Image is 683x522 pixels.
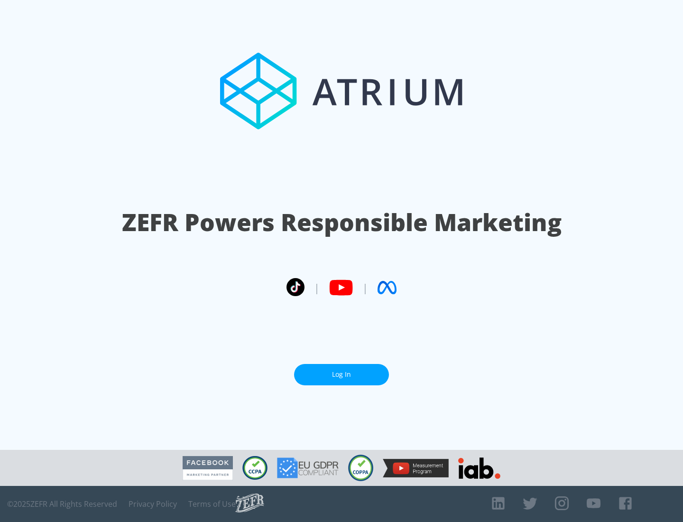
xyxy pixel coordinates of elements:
img: GDPR Compliant [277,457,339,478]
img: YouTube Measurement Program [383,459,449,477]
span: © 2025 ZEFR All Rights Reserved [7,499,117,509]
span: | [314,280,320,295]
span: | [362,280,368,295]
h1: ZEFR Powers Responsible Marketing [122,206,562,239]
a: Privacy Policy [129,499,177,509]
img: IAB [458,457,500,479]
a: Log In [294,364,389,385]
img: CCPA Compliant [242,456,268,480]
a: Terms of Use [188,499,236,509]
img: COPPA Compliant [348,455,373,481]
img: Facebook Marketing Partner [183,456,233,480]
